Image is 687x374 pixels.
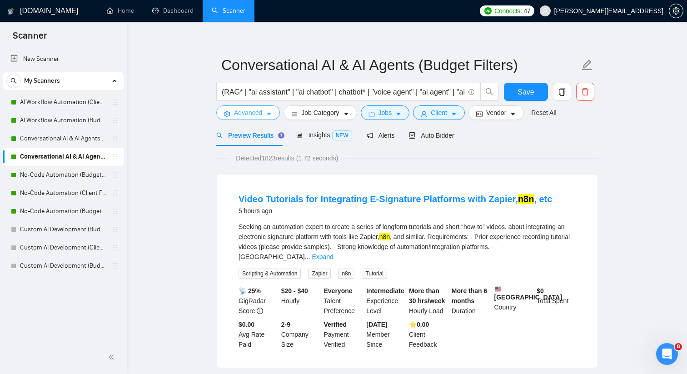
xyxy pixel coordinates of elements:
[553,88,571,96] span: copy
[535,286,577,316] div: Total Spent
[366,287,404,294] b: Intermediate
[112,153,119,160] span: holder
[476,110,483,117] span: idcard
[5,29,54,48] span: Scanner
[379,233,390,240] mark: n8n
[486,108,506,118] span: Vendor
[296,131,352,139] span: Insights
[581,59,593,71] span: edit
[368,110,375,117] span: folder
[531,108,556,118] a: Reset All
[216,132,223,139] span: search
[20,111,106,130] a: AI Workflow Automation (Budget Filters)
[222,86,464,98] input: Search Freelance Jobs...
[216,105,280,120] button: settingAdvancedcaret-down
[7,78,20,84] span: search
[421,110,427,117] span: user
[239,205,553,216] div: 5 hours ago
[20,166,106,184] a: No-Code Automation (Budget Filters)
[484,7,492,15] img: upwork-logo.png
[324,287,353,294] b: Everyone
[112,244,119,251] span: holder
[20,130,106,148] a: Conversational AI & AI Agents (Client Filters)
[409,321,429,328] b: ⭐️ 0.00
[366,321,387,328] b: [DATE]
[338,269,354,279] span: n8n
[537,287,544,294] b: $ 0
[450,286,493,316] div: Duration
[112,189,119,197] span: holder
[112,226,119,233] span: holder
[152,7,194,15] a: dashboardDashboard
[480,83,498,101] button: search
[395,110,402,117] span: caret-down
[542,8,548,14] span: user
[524,6,531,16] span: 47
[312,253,333,260] a: Expand
[112,99,119,106] span: holder
[407,319,450,349] div: Client Feedback
[494,286,563,301] b: [GEOGRAPHIC_DATA]
[3,72,124,275] li: My Scanners
[675,343,682,350] span: 8
[24,72,60,90] span: My Scanners
[669,4,683,18] button: setting
[107,7,134,15] a: homeHome
[234,108,262,118] span: Advanced
[20,220,106,239] a: Custom AI Development (Budget Filter)
[8,4,14,19] img: logo
[504,83,548,101] button: Save
[409,287,445,304] b: More than 30 hrs/week
[108,353,117,362] span: double-left
[656,343,678,365] iframe: Intercom live chat
[481,88,498,96] span: search
[284,105,357,120] button: barsJob Categorycaret-down
[468,105,524,120] button: idcardVendorcaret-down
[409,132,454,139] span: Auto Bidder
[237,286,279,316] div: GigRadar Score
[112,171,119,179] span: holder
[669,7,683,15] a: setting
[343,110,349,117] span: caret-down
[279,319,322,349] div: Company Size
[332,130,352,140] span: NEW
[494,6,522,16] span: Connects:
[239,321,254,328] b: $0.00
[322,319,365,349] div: Payment Verified
[452,287,488,304] b: More than 6 months
[221,54,579,76] input: Scanner name...
[239,287,261,294] b: 📡 25%
[577,88,594,96] span: delete
[10,50,116,68] a: New Scanner
[291,110,298,117] span: bars
[20,202,106,220] a: No-Code Automation (Budget Filters W4, Aug)
[367,132,395,139] span: Alerts
[216,132,282,139] span: Preview Results
[229,153,344,163] span: Detected 1823 results (1.72 seconds)
[451,110,457,117] span: caret-down
[361,105,410,120] button: folderJobscaret-down
[112,262,119,269] span: holder
[362,269,387,279] span: Tutorial
[576,83,594,101] button: delete
[112,135,119,142] span: holder
[281,321,290,328] b: 2-9
[413,105,465,120] button: userClientcaret-down
[237,319,279,349] div: Avg Rate Paid
[257,308,263,314] span: info-circle
[239,269,301,279] span: Scripting & Automation
[409,132,415,139] span: robot
[364,319,407,349] div: Member Since
[407,286,450,316] div: Hourly Load
[112,117,119,124] span: holder
[20,257,106,275] a: Custom AI Development (Budget Filters)
[493,286,535,316] div: Country
[279,286,322,316] div: Hourly
[518,86,534,98] span: Save
[281,287,308,294] b: $20 - $40
[6,74,21,88] button: search
[277,131,285,140] div: Tooltip anchor
[20,184,106,202] a: No-Code Automation (Client Filters)
[553,83,571,101] button: copy
[20,148,106,166] a: Conversational AI & AI Agents (Budget Filters)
